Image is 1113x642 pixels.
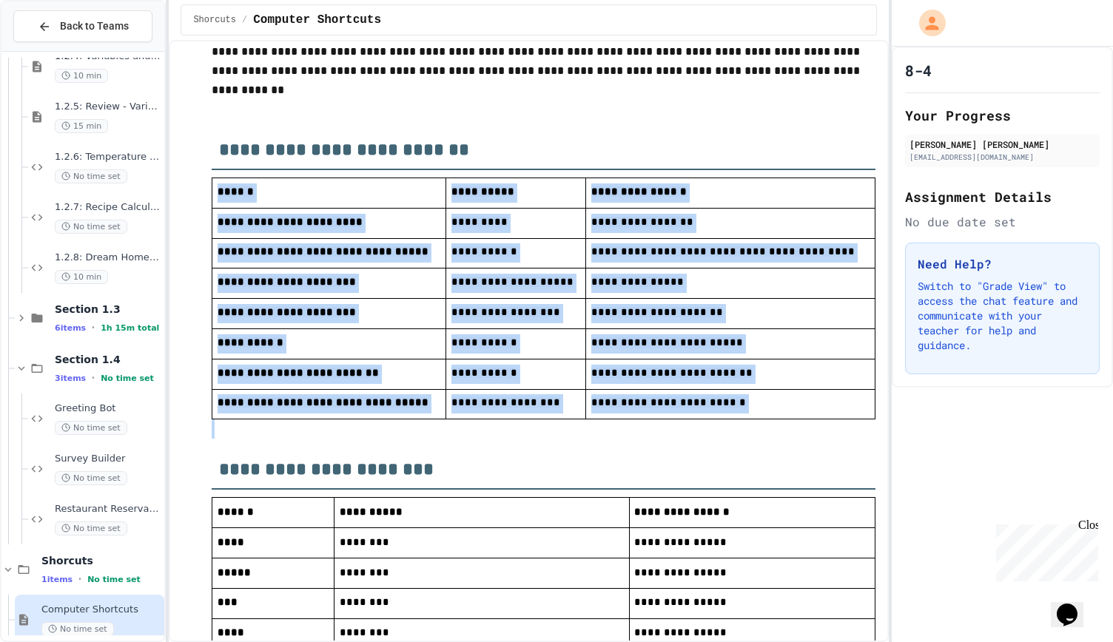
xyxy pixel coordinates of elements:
[1051,583,1098,627] iframe: chat widget
[55,119,108,133] span: 15 min
[78,573,81,585] span: •
[55,251,161,264] span: 1.2.8: Dream Home ASCII Art
[905,186,1100,207] h2: Assignment Details
[55,303,161,316] span: Section 1.3
[990,518,1098,581] iframe: chat widget
[101,374,154,383] span: No time set
[55,353,161,366] span: Section 1.4
[55,220,127,234] span: No time set
[904,6,949,40] div: My Account
[55,421,127,435] span: No time set
[918,255,1087,273] h3: Need Help?
[92,372,95,384] span: •
[87,575,141,584] span: No time set
[905,105,1100,126] h2: Your Progress
[41,622,114,636] span: No time set
[55,169,127,183] span: No time set
[905,213,1100,231] div: No due date set
[41,604,161,616] span: Computer Shortcuts
[60,18,129,34] span: Back to Teams
[909,152,1095,163] div: [EMAIL_ADDRESS][DOMAIN_NAME]
[55,151,161,163] span: 1.2.6: Temperature Converter
[13,10,152,42] button: Back to Teams
[55,402,161,415] span: Greeting Bot
[253,11,381,29] span: Computer Shortcuts
[55,453,161,465] span: Survey Builder
[55,471,127,485] span: No time set
[41,554,161,567] span: Shorcuts
[55,323,86,333] span: 6 items
[918,279,1087,353] p: Switch to "Grade View" to access the chat feature and communicate with your teacher for help and ...
[193,14,236,26] span: Shorcuts
[55,201,161,214] span: 1.2.7: Recipe Calculator
[55,69,108,83] span: 10 min
[55,521,127,535] span: No time set
[55,101,161,113] span: 1.2.5: Review - Variables and Data Types
[909,138,1095,151] div: [PERSON_NAME] [PERSON_NAME]
[101,323,159,333] span: 1h 15m total
[41,575,73,584] span: 1 items
[55,270,108,284] span: 10 min
[55,374,86,383] span: 3 items
[242,14,247,26] span: /
[92,322,95,334] span: •
[905,60,932,81] h1: 8-4
[55,503,161,516] span: Restaurant Reservation System
[6,6,102,94] div: Chat with us now!Close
